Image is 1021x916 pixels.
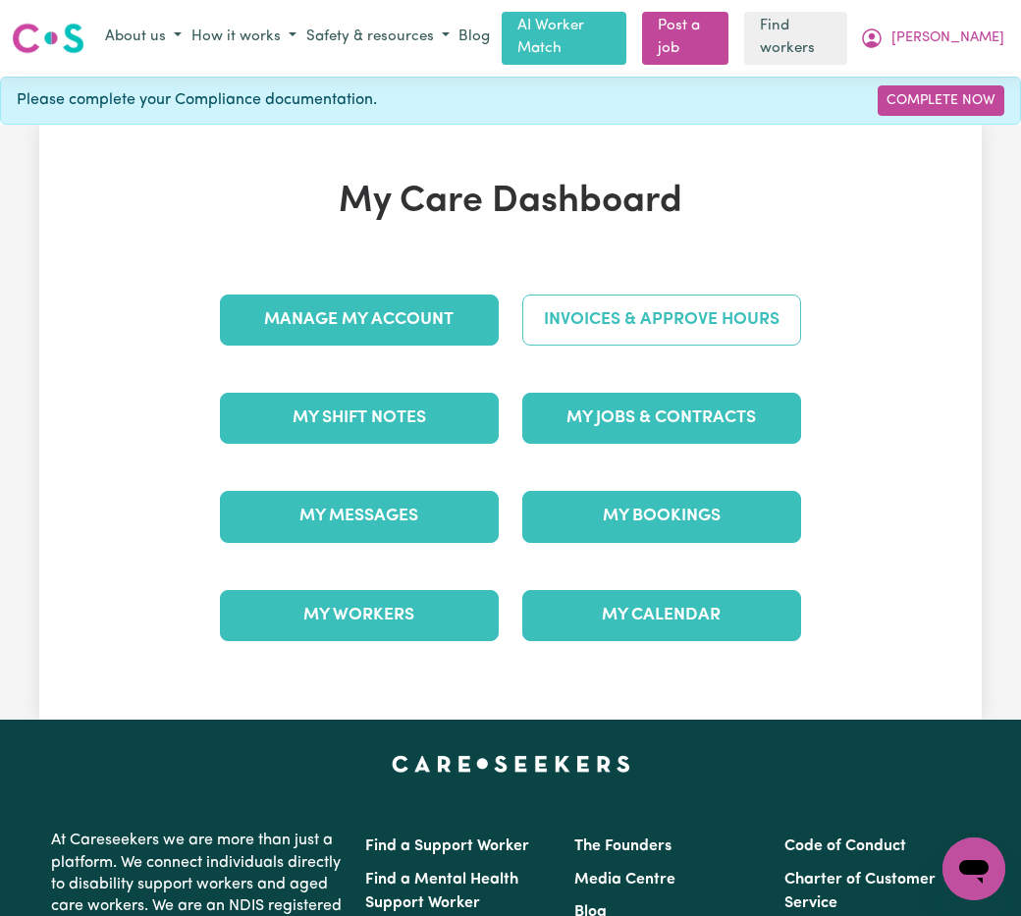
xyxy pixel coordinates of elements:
a: Careseekers logo [12,16,84,61]
a: The Founders [574,838,672,854]
a: Blog [455,23,494,53]
a: Charter of Customer Service [784,872,936,911]
img: Careseekers logo [12,21,84,56]
a: Media Centre [574,872,675,888]
a: My Shift Notes [220,393,499,444]
a: Find workers [744,12,847,65]
a: Careseekers home page [392,755,630,771]
button: How it works [187,22,301,54]
a: Find a Mental Health Support Worker [365,872,518,911]
a: Complete Now [878,85,1004,116]
span: [PERSON_NAME] [891,27,1004,49]
button: Safety & resources [301,22,455,54]
a: My Jobs & Contracts [522,393,801,444]
span: Please complete your Compliance documentation. [17,88,377,112]
a: AI Worker Match [502,12,626,65]
h1: My Care Dashboard [208,180,813,224]
a: My Workers [220,590,499,641]
button: My Account [855,22,1009,55]
a: My Calendar [522,590,801,641]
a: Manage My Account [220,295,499,346]
a: My Bookings [522,491,801,542]
button: About us [100,22,187,54]
a: Post a job [642,12,728,65]
a: Find a Support Worker [365,838,529,854]
a: Code of Conduct [784,838,906,854]
iframe: Button to launch messaging window [942,837,1005,900]
a: Invoices & Approve Hours [522,295,801,346]
a: My Messages [220,491,499,542]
